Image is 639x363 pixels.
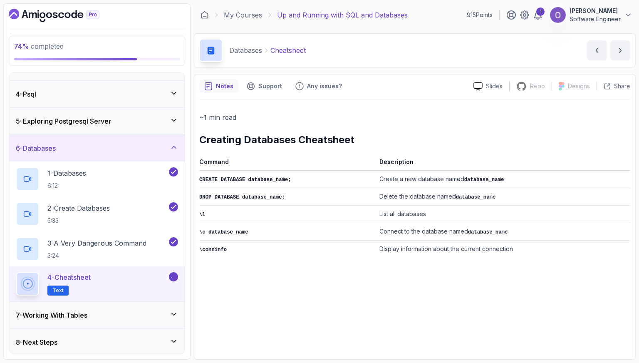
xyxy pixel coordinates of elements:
[597,82,630,90] button: Share
[16,310,87,320] h3: 7 - Working With Tables
[16,167,178,191] button: 1-Databases6:12
[9,329,185,356] button: 8-Next Steps
[201,11,209,19] a: Dashboard
[47,251,146,260] p: 3:24
[47,181,86,190] p: 6:12
[199,80,238,93] button: notes button
[47,168,86,178] p: 1 - Databases
[307,82,342,90] p: Any issues?
[242,80,287,93] button: Support button
[16,337,57,347] h3: 8 - Next Steps
[376,188,630,206] td: Delete the database named
[530,82,545,90] p: Repo
[16,272,178,296] button: 4-CheatsheetText
[277,10,408,20] p: Up and Running with SQL and Databases
[199,133,630,147] h2: Creating Databases Cheatsheet
[47,203,110,213] p: 2 - Create Databases
[536,7,545,16] div: 1
[199,229,248,235] code: \c database_name
[16,143,56,153] h3: 6 - Databases
[464,177,504,183] code: database_name
[568,82,590,90] p: Designs
[468,229,508,235] code: database_name
[570,7,621,15] p: [PERSON_NAME]
[199,247,227,253] code: \conninfo
[376,206,630,223] td: List all databases
[224,10,262,20] a: My Courses
[47,272,91,282] p: 4 - Cheatsheet
[270,45,306,55] p: Cheatsheet
[16,237,178,261] button: 3-A Very Dangerous Command3:24
[376,241,630,258] td: Display information about the current connection
[456,194,496,200] code: database_name
[16,116,111,126] h3: 5 - Exploring Postgresql Server
[9,9,119,22] a: Dashboard
[376,171,630,188] td: Create a new database named
[550,7,632,23] button: user profile image[PERSON_NAME]Software Engineer
[376,157,630,171] th: Description
[376,223,630,241] td: Connect to the database named
[258,82,282,90] p: Support
[533,10,543,20] a: 1
[199,157,376,171] th: Command
[216,82,233,90] p: Notes
[229,45,262,55] p: Databases
[610,40,630,60] button: next content
[486,82,503,90] p: Slides
[467,82,509,91] a: Slides
[9,302,185,328] button: 7-Working With Tables
[16,89,36,99] h3: 4 - Psql
[14,42,64,50] span: completed
[614,82,630,90] p: Share
[9,81,185,107] button: 4-Psql
[550,7,566,23] img: user profile image
[290,80,347,93] button: Feedback button
[52,287,64,294] span: Text
[199,194,285,200] code: DROP DATABASE database_name;
[47,238,146,248] p: 3 - A Very Dangerous Command
[570,15,621,23] p: Software Engineer
[467,11,493,19] p: 915 Points
[16,202,178,226] button: 2-Create Databases5:33
[199,177,291,183] code: CREATE DATABASE database_name;
[199,212,206,218] code: \l
[587,40,607,60] button: previous content
[199,112,630,123] p: ~1 min read
[47,216,110,225] p: 5:33
[9,108,185,134] button: 5-Exploring Postgresql Server
[14,42,29,50] span: 74 %
[9,135,185,162] button: 6-Databases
